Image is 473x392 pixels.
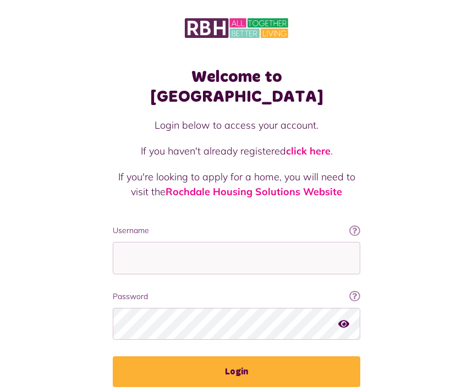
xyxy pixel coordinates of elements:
p: If you haven't already registered . [113,143,360,158]
button: Login [113,356,360,387]
label: Username [113,225,360,236]
p: If you're looking to apply for a home, you will need to visit the [113,169,360,199]
img: MyRBH [185,16,288,40]
a: click here [286,145,331,157]
h1: Welcome to [GEOGRAPHIC_DATA] [113,67,360,107]
label: Password [113,291,360,302]
p: Login below to access your account. [113,118,360,132]
a: Rochdale Housing Solutions Website [166,185,342,198]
